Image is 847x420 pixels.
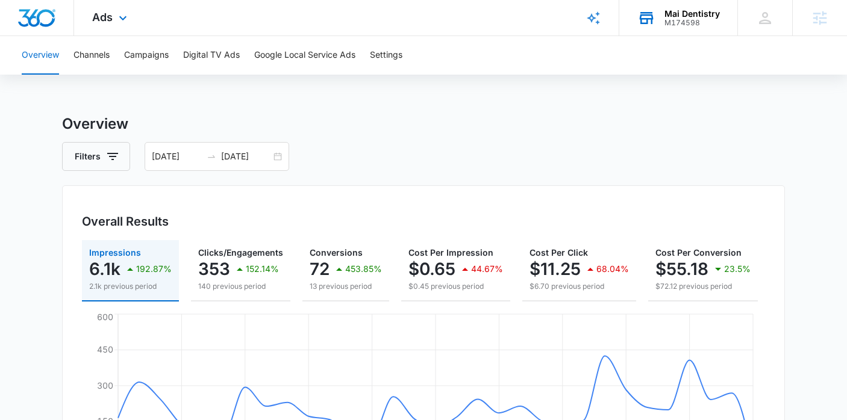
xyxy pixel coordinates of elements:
[136,265,172,273] p: 192.87%
[221,150,271,163] input: End date
[246,265,279,273] p: 152.14%
[471,265,503,273] p: 44.67%
[664,9,720,19] div: account name
[22,36,59,75] button: Overview
[655,259,708,279] p: $55.18
[207,152,216,161] span: swap-right
[89,247,141,258] span: Impressions
[124,36,169,75] button: Campaigns
[198,281,283,292] p: 140 previous period
[408,247,493,258] span: Cost Per Impression
[97,380,113,391] tspan: 300
[345,265,382,273] p: 453.85%
[183,36,240,75] button: Digital TV Ads
[97,312,113,322] tspan: 600
[89,259,120,279] p: 6.1k
[97,344,113,354] tspan: 450
[655,247,742,258] span: Cost Per Conversion
[92,11,113,23] span: Ads
[254,36,355,75] button: Google Local Service Ads
[596,265,629,273] p: 68.04%
[207,152,216,161] span: to
[530,259,581,279] p: $11.25
[664,19,720,27] div: account id
[310,259,330,279] p: 72
[408,281,503,292] p: $0.45 previous period
[62,113,785,135] h3: Overview
[724,265,751,273] p: 23.5%
[408,259,455,279] p: $0.65
[198,259,230,279] p: 353
[73,36,110,75] button: Channels
[89,281,172,292] p: 2.1k previous period
[530,247,588,258] span: Cost Per Click
[62,142,130,171] button: Filters
[310,281,382,292] p: 13 previous period
[82,212,169,230] h3: Overall Results
[530,281,629,292] p: $6.70 previous period
[655,281,751,292] p: $72.12 previous period
[152,150,202,163] input: Start date
[370,36,402,75] button: Settings
[198,247,283,258] span: Clicks/Engagements
[310,247,363,258] span: Conversions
